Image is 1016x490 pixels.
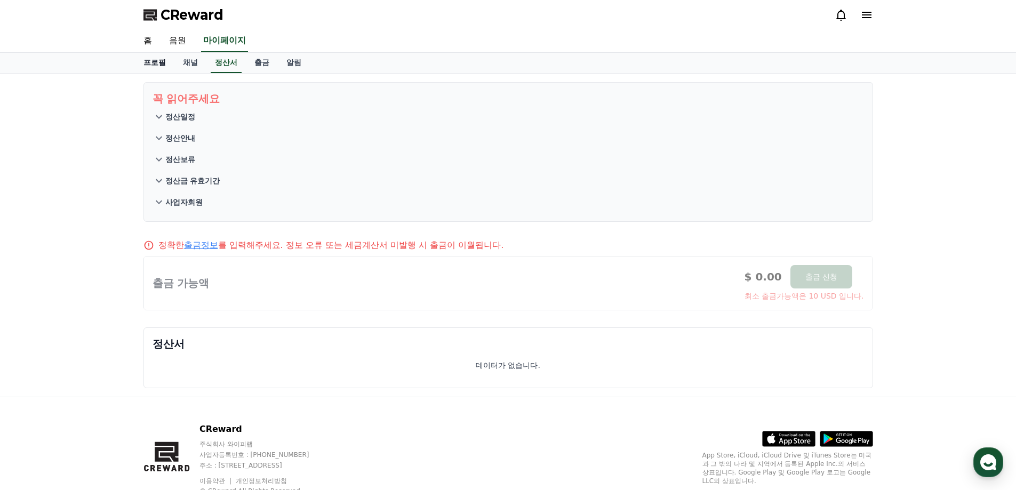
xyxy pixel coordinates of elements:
[184,240,218,250] a: 출금정보
[161,30,195,52] a: 음원
[165,175,220,186] p: 정산금 유효기간
[153,127,864,149] button: 정산안내
[165,133,195,143] p: 정산안내
[98,355,110,363] span: 대화
[153,191,864,213] button: 사업자회원
[3,338,70,365] a: 홈
[143,6,223,23] a: CReward
[161,6,223,23] span: CReward
[199,451,330,459] p: 사업자등록번호 : [PHONE_NUMBER]
[211,53,242,73] a: 정산서
[201,30,248,52] a: 마이페이지
[70,338,138,365] a: 대화
[702,451,873,485] p: App Store, iCloud, iCloud Drive 및 iTunes Store는 미국과 그 밖의 나라 및 지역에서 등록된 Apple Inc.의 서비스 상표입니다. Goo...
[165,354,178,363] span: 설정
[153,149,864,170] button: 정산보류
[174,53,206,73] a: 채널
[153,170,864,191] button: 정산금 유효기간
[165,154,195,165] p: 정산보류
[476,360,540,371] p: 데이터가 없습니다.
[153,336,864,351] p: 정산서
[34,354,40,363] span: 홈
[278,53,310,73] a: 알림
[199,423,330,436] p: CReward
[135,53,174,73] a: 프로필
[158,239,504,252] p: 정확한 를 입력해주세요. 정보 오류 또는 세금계산서 미발행 시 출금이 이월됩니다.
[153,91,864,106] p: 꼭 읽어주세요
[199,461,330,470] p: 주소 : [STREET_ADDRESS]
[165,111,195,122] p: 정산일정
[135,30,161,52] a: 홈
[246,53,278,73] a: 출금
[199,440,330,448] p: 주식회사 와이피랩
[153,106,864,127] button: 정산일정
[236,477,287,485] a: 개인정보처리방침
[165,197,203,207] p: 사업자회원
[199,477,233,485] a: 이용약관
[138,338,205,365] a: 설정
